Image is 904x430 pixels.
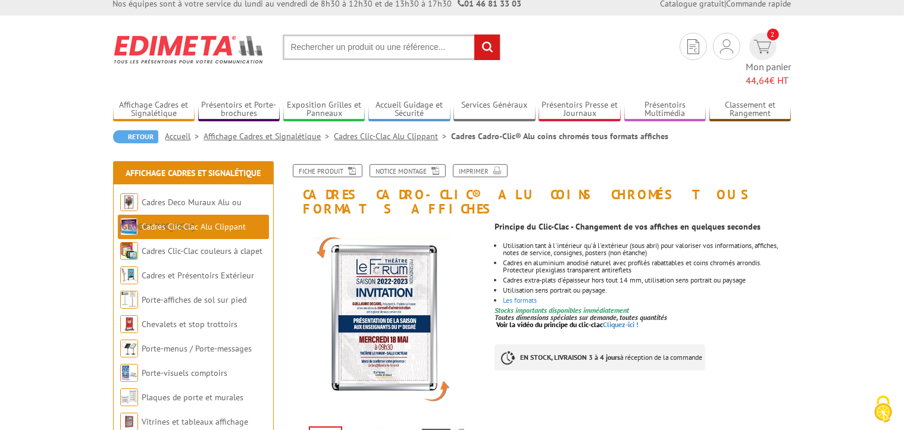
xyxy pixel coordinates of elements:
[120,340,138,357] img: Porte-menus / Porte-messages
[767,29,779,40] span: 2
[142,368,228,378] a: Porte-visuels comptoirs
[862,390,904,430] button: Cookies (fenêtre modale)
[754,40,771,54] img: devis rapide
[142,270,255,281] a: Cadres et Présentoirs Extérieur
[746,33,792,87] a: devis rapide 2 Mon panier 44,64€ HT
[120,193,138,211] img: Cadres Deco Muraux Alu ou Bois
[539,100,621,120] a: Présentoirs Presse et Journaux
[503,259,791,274] li: Cadres en aluminium anodisé naturel avec profilés rabattables et coins chromés arrondis. Protecte...
[165,131,204,142] a: Accueil
[120,266,138,284] img: Cadres et Présentoirs Extérieur
[452,130,669,142] li: Cadres Cadro-Clic® Alu coins chromés tous formats affiches
[334,131,452,142] a: Cadres Clic-Clac Alu Clippant
[204,131,334,142] a: Affichage Cadres et Signalétique
[293,164,362,177] a: Fiche produit
[746,60,792,87] span: Mon panier
[720,39,733,54] img: devis rapide
[520,353,620,362] strong: EN STOCK, LIVRAISON 3 à 4 jours
[283,34,501,60] input: Rechercher un produit ou une référence...
[113,100,195,120] a: Affichage Cadres et Signalétique
[120,364,138,382] img: Porte-visuels comptoirs
[120,291,138,309] img: Porte-affiches de sol sur pied
[120,315,138,333] img: Chevalets et stop trottoirs
[709,100,792,120] a: Classement et Rangement
[113,27,265,71] img: Edimeta
[624,100,706,120] a: Présentoirs Multimédia
[142,221,246,232] a: Cadres Clic-Clac Alu Clippant
[746,74,770,86] span: 44,64
[868,394,898,424] img: Cookies (fenêtre modale)
[453,100,536,120] a: Services Généraux
[687,39,699,54] img: devis rapide
[142,246,263,256] a: Cadres Clic-Clac couleurs à clapet
[142,392,244,403] a: Plaques de porte et murales
[496,320,603,329] span: Voir la vidéo du principe du clic-clac
[503,242,791,256] li: Utilisation tant à l'intérieur qu'à l'extérieur (sous abri) pour valoriser vos informations, affi...
[142,294,247,305] a: Porte-affiches de sol sur pied
[495,221,761,232] strong: Principe du Clic-Clac - Changement de vos affiches en quelques secondes
[277,164,800,216] h1: Cadres Cadro-Clic® Alu coins chromés tous formats affiches
[283,100,365,120] a: Exposition Grilles et Panneaux
[120,197,242,232] a: Cadres Deco Muraux Alu ou [GEOGRAPHIC_DATA]
[474,34,500,60] input: rechercher
[286,222,486,422] img: 214101_cadre_cadro-clic_coins_arrondis_a1.jpg
[495,306,629,315] font: Stocks importants disponibles immédiatement
[503,277,791,284] li: Cadres extra-plats d'épaisseur hors tout 14 mm, utilisation sens portrait ou paysage
[503,287,791,294] li: Utilisation sens portrait ou paysage.
[113,130,158,143] a: Retour
[496,320,639,329] a: Voir la vidéo du principe du clic-clacCliquez-ici !
[453,164,508,177] a: Imprimer
[503,296,537,305] a: Les formats
[495,313,667,322] em: Toutes dimensions spéciales sur demande, toutes quantités
[120,388,138,406] img: Plaques de porte et murales
[142,343,252,354] a: Porte-menus / Porte-messages
[368,100,451,120] a: Accueil Guidage et Sécurité
[142,416,249,427] a: Vitrines et tableaux affichage
[370,164,446,177] a: Notice Montage
[746,74,792,87] span: € HT
[126,168,261,178] a: Affichage Cadres et Signalétique
[198,100,280,120] a: Présentoirs et Porte-brochures
[142,319,238,329] a: Chevalets et stop trottoirs
[495,344,705,371] p: à réception de la commande
[120,242,138,260] img: Cadres Clic-Clac couleurs à clapet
